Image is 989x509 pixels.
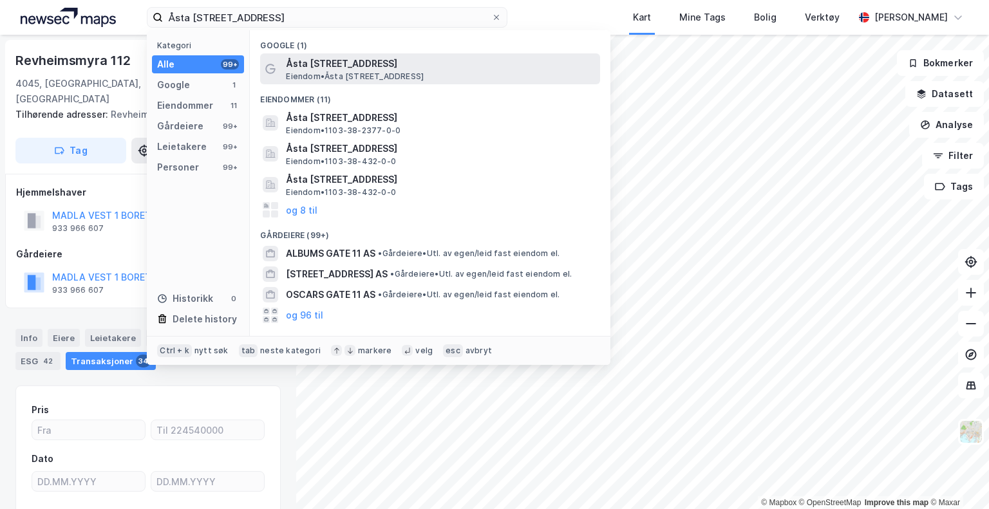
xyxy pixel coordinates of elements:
[286,266,388,282] span: [STREET_ADDRESS] AS
[874,10,948,25] div: [PERSON_NAME]
[173,311,237,327] div: Delete history
[286,141,595,156] span: Åsta [STREET_ADDRESS]
[378,248,560,259] span: Gårdeiere • Utl. av egen/leid fast eiendom el.
[157,41,244,50] div: Kategori
[157,344,192,357] div: Ctrl + k
[754,10,777,25] div: Bolig
[260,346,321,356] div: neste kategori
[194,346,229,356] div: nytt søk
[85,329,141,347] div: Leietakere
[909,112,984,138] button: Analyse
[163,8,491,27] input: Søk på adresse, matrikkel, gårdeiere, leietakere eller personer
[286,172,595,187] span: Åsta [STREET_ADDRESS]
[48,329,80,347] div: Eiere
[16,185,280,200] div: Hjemmelshaver
[151,472,264,491] input: DD.MM.YYYY
[761,498,796,507] a: Mapbox
[922,143,984,169] button: Filter
[157,118,203,134] div: Gårdeiere
[390,269,394,279] span: •
[157,291,213,306] div: Historikk
[415,346,433,356] div: velg
[286,287,375,302] span: OSCARS GATE 11 AS
[151,420,264,440] input: Til 224540000
[15,76,180,107] div: 4045, [GEOGRAPHIC_DATA], [GEOGRAPHIC_DATA]
[15,107,270,122] div: Revheimsmyra 110
[466,346,492,356] div: avbryt
[157,77,190,93] div: Google
[286,202,317,217] button: og 8 til
[229,80,239,90] div: 1
[679,10,726,25] div: Mine Tags
[221,162,239,172] div: 99+
[16,246,280,262] div: Gårdeiere
[250,30,610,53] div: Google (1)
[865,498,928,507] a: Improve this map
[52,285,104,295] div: 933 966 607
[925,447,989,509] iframe: Chat Widget
[239,344,258,357] div: tab
[32,472,145,491] input: DD.MM.YYYY
[157,57,174,72] div: Alle
[221,121,239,131] div: 99+
[229,100,239,111] div: 11
[286,308,323,323] button: og 96 til
[897,50,984,76] button: Bokmerker
[15,50,133,71] div: Revheimsmyra 112
[633,10,651,25] div: Kart
[443,344,463,357] div: esc
[157,139,207,154] div: Leietakere
[250,84,610,107] div: Eiendommer (11)
[66,352,156,370] div: Transaksjoner
[286,125,400,136] span: Eiendom • 1103-38-2377-0-0
[229,293,239,304] div: 0
[250,220,610,243] div: Gårdeiere (99+)
[378,290,382,299] span: •
[959,420,983,444] img: Z
[52,223,104,234] div: 933 966 607
[286,110,595,125] span: Åsta [STREET_ADDRESS]
[157,98,213,113] div: Eiendommer
[221,142,239,152] div: 99+
[924,174,984,199] button: Tags
[136,355,151,367] div: 34
[799,498,862,507] a: OpenStreetMap
[925,447,989,509] div: Kontrollprogram for chat
[32,402,49,418] div: Pris
[221,59,239,69] div: 99+
[805,10,840,25] div: Verktøy
[32,451,53,467] div: Dato
[15,138,126,163] button: Tag
[905,81,984,107] button: Datasett
[286,71,424,82] span: Eiendom • Åsta [STREET_ADDRESS]
[21,8,116,27] img: logo.a4113a55bc3d86da70a041830d287a7e.svg
[390,269,572,279] span: Gårdeiere • Utl. av egen/leid fast eiendom el.
[41,355,55,367] div: 42
[15,109,111,120] span: Tilhørende adresser:
[32,420,145,440] input: Fra
[250,326,610,349] div: Leietakere (99+)
[286,56,595,71] span: Åsta [STREET_ADDRESS]
[378,290,560,300] span: Gårdeiere • Utl. av egen/leid fast eiendom el.
[358,346,391,356] div: markere
[286,246,375,261] span: ALBUMS GATE 11 AS
[15,352,61,370] div: ESG
[15,329,42,347] div: Info
[286,156,396,167] span: Eiendom • 1103-38-432-0-0
[378,248,382,258] span: •
[146,329,194,347] div: Datasett
[157,160,199,175] div: Personer
[286,187,396,198] span: Eiendom • 1103-38-432-0-0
